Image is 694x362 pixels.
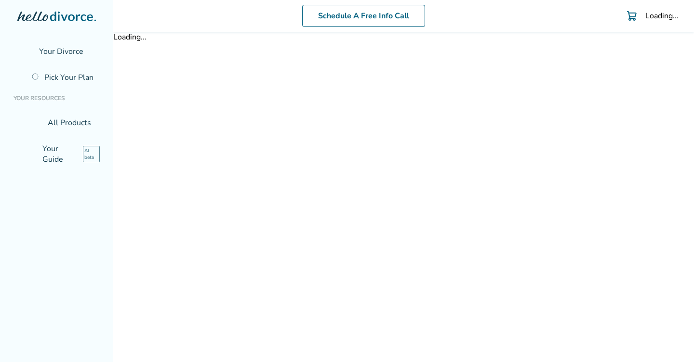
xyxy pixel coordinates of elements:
[13,150,37,158] span: explore
[599,10,618,22] a: help
[645,11,679,21] div: Loading...
[13,119,42,127] span: view_list
[8,112,106,134] a: view_listAll Products
[13,48,33,55] span: flag_2
[302,5,425,27] a: Schedule A Free Info Call
[83,146,100,162] span: AI beta
[39,46,83,57] span: Your Divorce
[8,40,106,63] a: flag_2Your Divorce
[26,66,106,89] a: Pick Your Plan
[113,32,694,42] div: Loading...
[8,89,106,108] li: Your Resources
[626,10,638,22] img: Cart
[8,138,106,170] a: exploreYour GuideAI beta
